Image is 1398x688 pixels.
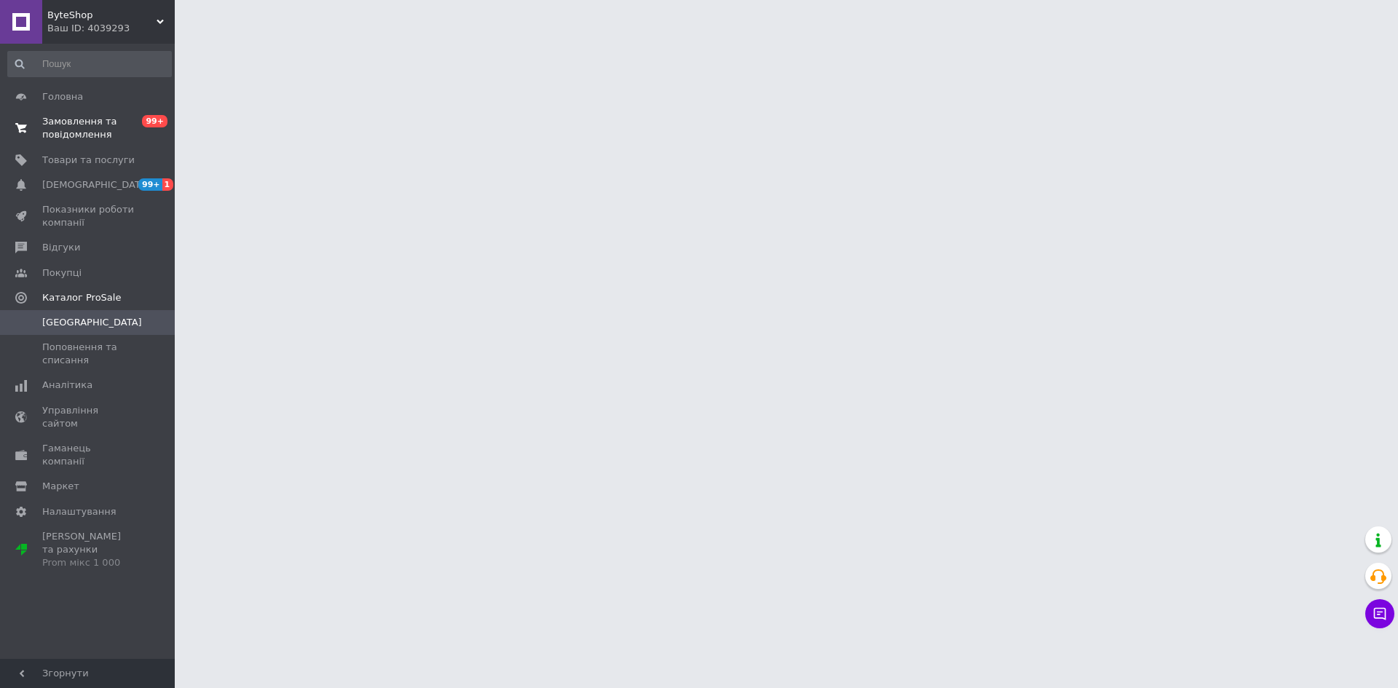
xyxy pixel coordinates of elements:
[42,115,135,141] span: Замовлення та повідомлення
[42,291,121,304] span: Каталог ProSale
[162,178,174,191] span: 1
[42,442,135,468] span: Гаманець компанії
[42,266,82,280] span: Покупці
[142,115,167,127] span: 99+
[42,90,83,103] span: Головна
[47,9,157,22] span: ByteShop
[42,241,80,254] span: Відгуки
[42,316,142,329] span: [GEOGRAPHIC_DATA]
[42,203,135,229] span: Показники роботи компанії
[42,178,150,191] span: [DEMOGRAPHIC_DATA]
[138,178,162,191] span: 99+
[42,341,135,367] span: Поповнення та списання
[42,379,92,392] span: Аналітика
[47,22,175,35] div: Ваш ID: 4039293
[42,404,135,430] span: Управління сайтом
[42,154,135,167] span: Товари та послуги
[1365,599,1394,628] button: Чат з покупцем
[42,480,79,493] span: Маркет
[42,530,135,570] span: [PERSON_NAME] та рахунки
[42,505,116,518] span: Налаштування
[42,556,135,569] div: Prom мікс 1 000
[7,51,172,77] input: Пошук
